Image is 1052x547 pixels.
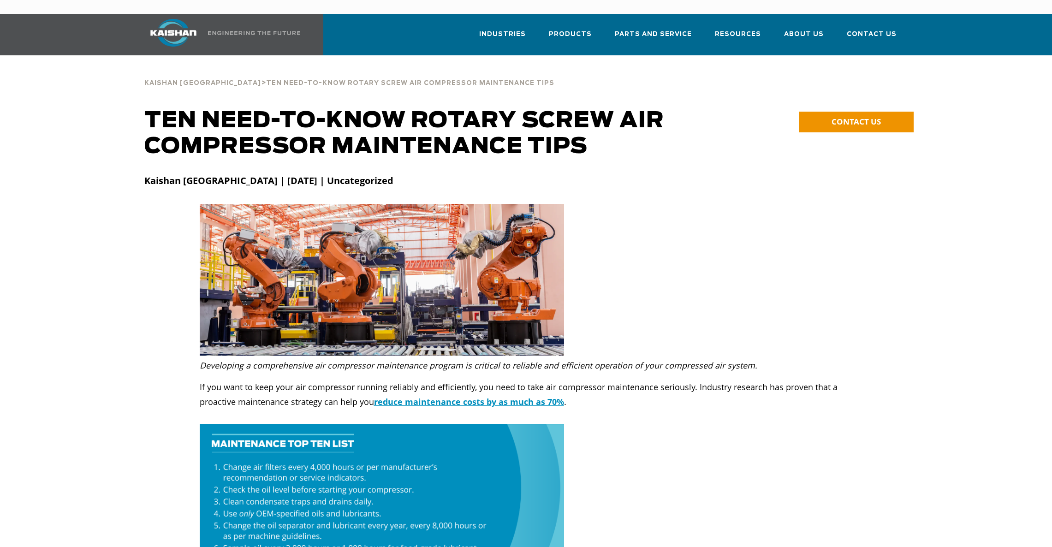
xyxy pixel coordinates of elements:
span: Industries [479,29,526,40]
img: Ten Need-to-Know Rotary Screw Air Compressor Maintenance Tips [200,204,564,356]
a: Industries [479,22,526,54]
a: Resources [715,22,761,54]
a: Contact Us [847,22,897,54]
span: Parts and Service [615,29,692,40]
a: Kaishan [GEOGRAPHIC_DATA] [144,78,261,87]
p: If you want to keep your air compressor running reliably and efficiently, you need to take air co... [200,380,853,424]
span: About Us [784,29,824,40]
a: Kaishan USA [139,14,302,55]
a: Ten Need-to-Know Rotary Screw Air Compressor Maintenance Tips [266,78,554,87]
a: About Us [784,22,824,54]
strong: Kaishan [GEOGRAPHIC_DATA] | [DATE] | Uncategorized [144,174,393,187]
span: CONTACT US [832,116,881,127]
span: Ten Need-to-Know Rotary Screw Air Compressor Maintenance Tips [266,80,554,86]
span: Contact Us [847,29,897,40]
a: reduce maintenance costs by as much as 70% [374,396,564,407]
span: Kaishan [GEOGRAPHIC_DATA] [144,80,261,86]
a: Parts and Service [615,22,692,54]
span: Resources [715,29,761,40]
div: > [144,69,554,90]
img: Engineering the future [208,31,300,35]
img: kaishan logo [139,19,208,47]
h1: Ten Need-to-Know Rotary Screw Air Compressor Maintenance Tips [144,108,714,160]
a: Products [549,22,592,54]
em: Developing a comprehensive air compressor maintenance program is critical to reliable and efficie... [200,360,757,371]
span: Products [549,29,592,40]
a: CONTACT US [799,112,914,132]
